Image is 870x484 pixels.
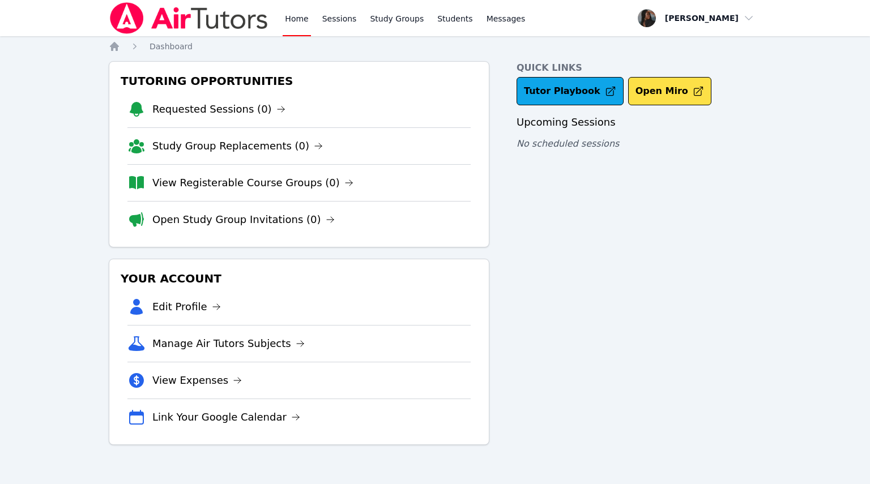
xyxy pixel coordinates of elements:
[517,77,624,105] a: Tutor Playbook
[150,41,193,52] a: Dashboard
[109,2,269,34] img: Air Tutors
[487,13,526,24] span: Messages
[150,42,193,51] span: Dashboard
[152,372,242,388] a: View Expenses
[152,101,285,117] a: Requested Sessions (0)
[517,61,761,75] h4: Quick Links
[152,409,300,425] a: Link Your Google Calendar
[109,41,761,52] nav: Breadcrumb
[152,299,221,315] a: Edit Profile
[152,175,353,191] a: View Registerable Course Groups (0)
[118,268,480,289] h3: Your Account
[152,336,305,352] a: Manage Air Tutors Subjects
[517,114,761,130] h3: Upcoming Sessions
[628,77,711,105] button: Open Miro
[517,138,619,149] span: No scheduled sessions
[118,71,480,91] h3: Tutoring Opportunities
[152,138,323,154] a: Study Group Replacements (0)
[152,212,335,228] a: Open Study Group Invitations (0)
